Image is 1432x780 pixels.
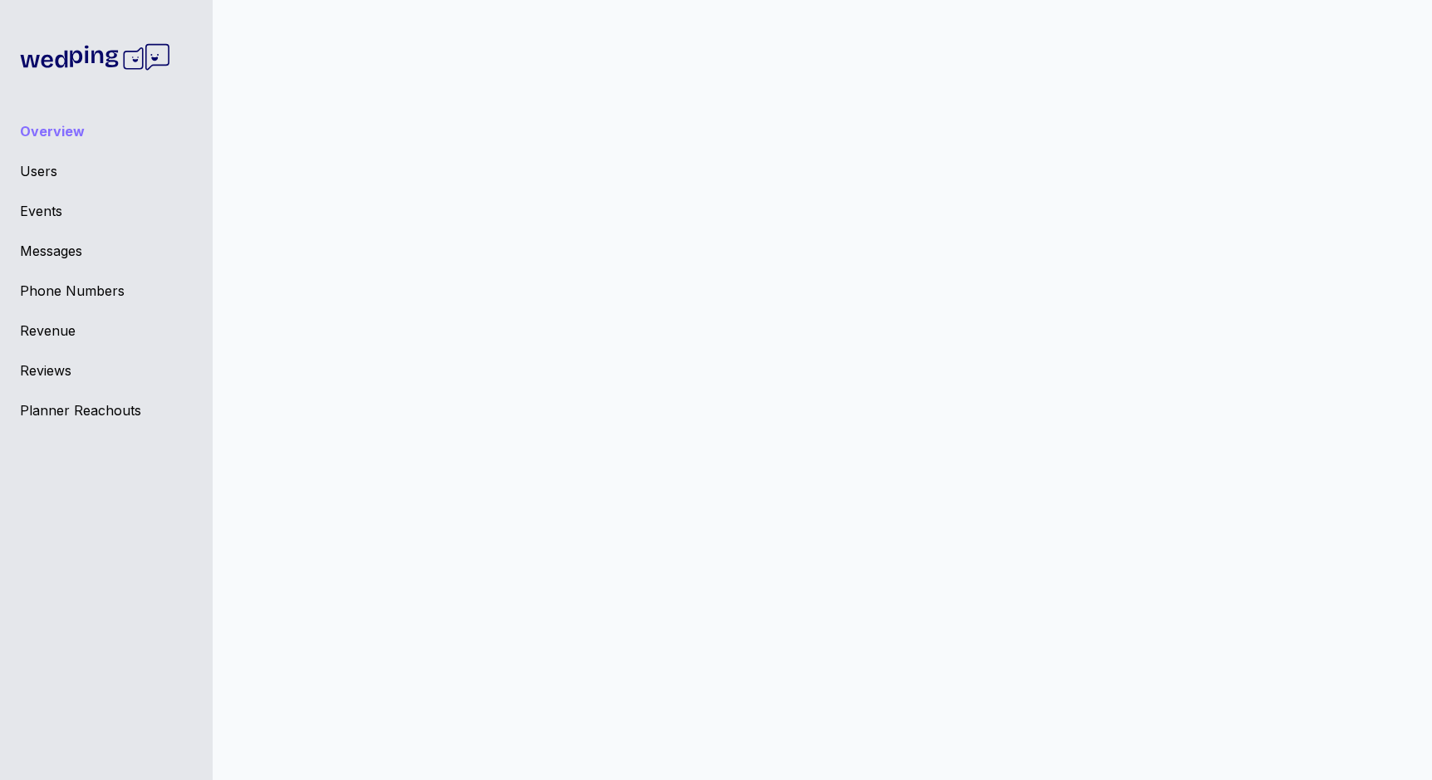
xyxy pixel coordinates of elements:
a: Overview [20,121,193,141]
a: Messages [20,241,193,261]
a: Phone Numbers [20,281,193,301]
a: Reviews [20,361,193,380]
a: Planner Reachouts [20,400,193,420]
a: Events [20,201,193,221]
a: Revenue [20,321,193,341]
a: Users [20,161,193,181]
